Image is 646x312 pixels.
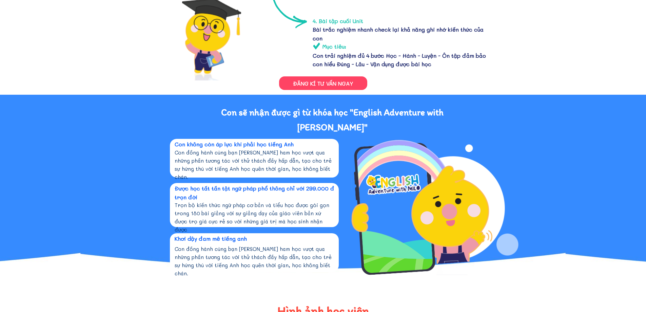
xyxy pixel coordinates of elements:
span: Bài trắc nghiệm nhanh check lại khả năng ghi nhớ kiến thức của con [313,26,484,42]
h3: Con không còn áp lực khi phải học tiếng Anh [175,140,343,149]
div: Con đồng hành cùng bạn [PERSON_NAME] ham học vượt qua những phần tương tác với thử thách đầy hấp ... [175,245,334,277]
div: Trọn bộ kiến thức ngữ pháp cơ bản và tiểu học được gói gọn trong 180 bài giảng với sự giảng dạy c... [175,201,334,234]
h3: Được học tất tần tật ngữ pháp phổ thông chỉ với 299.000 đ trọn đời [175,184,343,201]
p: ĐĂNG KÍ TƯ VẤN NGAY [279,76,367,90]
h3: Khơi dậy đam mê tiếng anh [175,234,343,243]
h3: Mục tiêu: [322,42,373,51]
div: Con đồng hành cùng bạn [PERSON_NAME] ham học vượt qua những phần tương tác với thử thách đầy hấp ... [175,148,334,181]
span: 4. Bài tập cuối Unit [313,17,363,24]
h3: Con sẽ nhận được gì từ khóa học "English Adventure with [PERSON_NAME]" [207,105,457,134]
div: Con trải nghiệm đủ 4 bước Học - Hành - Luyện - Ôn tập đảm bảo con hiểu Đúng - Lâu - Vận dụng được... [313,51,486,69]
